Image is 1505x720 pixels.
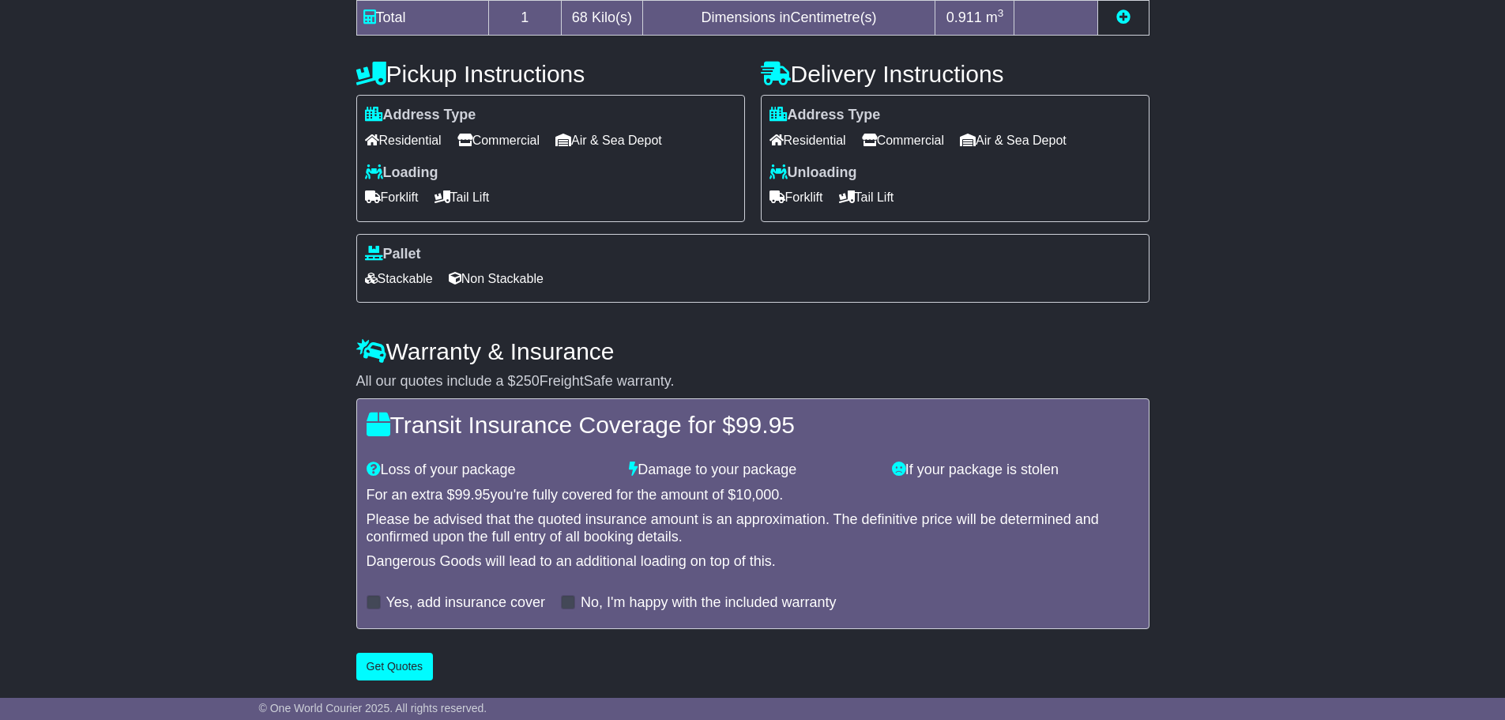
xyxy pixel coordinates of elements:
[367,487,1139,504] div: For an extra $ you're fully covered for the amount of $ .
[960,128,1067,153] span: Air & Sea Depot
[259,702,487,714] span: © One World Courier 2025. All rights reserved.
[884,462,1147,479] div: If your package is stolen
[365,185,419,209] span: Forklift
[562,1,643,36] td: Kilo(s)
[457,128,540,153] span: Commercial
[386,594,545,612] label: Yes, add insurance cover
[769,185,823,209] span: Forklift
[1116,9,1131,25] a: Add new item
[736,487,779,503] span: 10,000
[365,164,438,182] label: Loading
[488,1,562,36] td: 1
[356,1,488,36] td: Total
[621,462,884,479] div: Damage to your package
[516,373,540,389] span: 250
[356,373,1149,390] div: All our quotes include a $ FreightSafe warranty.
[365,107,476,124] label: Address Type
[946,9,982,25] span: 0.911
[365,266,433,291] span: Stackable
[572,9,588,25] span: 68
[365,128,442,153] span: Residential
[986,9,1004,25] span: m
[736,412,795,438] span: 99.95
[642,1,935,36] td: Dimensions in Centimetre(s)
[367,412,1139,438] h4: Transit Insurance Coverage for $
[435,185,490,209] span: Tail Lift
[581,594,837,612] label: No, I'm happy with the included warranty
[356,61,745,87] h4: Pickup Instructions
[769,107,881,124] label: Address Type
[365,246,421,263] label: Pallet
[449,266,544,291] span: Non Stackable
[367,511,1139,545] div: Please be advised that the quoted insurance amount is an approximation. The definitive price will...
[998,7,1004,19] sup: 3
[862,128,944,153] span: Commercial
[455,487,491,503] span: 99.95
[356,338,1149,364] h4: Warranty & Insurance
[356,653,434,680] button: Get Quotes
[769,128,846,153] span: Residential
[769,164,857,182] label: Unloading
[761,61,1149,87] h4: Delivery Instructions
[555,128,662,153] span: Air & Sea Depot
[359,462,622,479] div: Loss of your package
[367,553,1139,571] div: Dangerous Goods will lead to an additional loading on top of this.
[839,185,894,209] span: Tail Lift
